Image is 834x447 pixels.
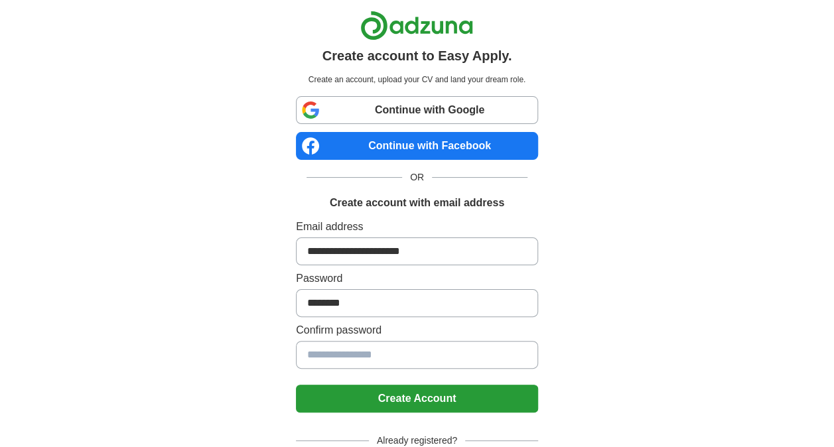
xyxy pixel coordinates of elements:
[299,74,535,86] p: Create an account, upload your CV and land your dream role.
[296,322,538,338] label: Confirm password
[296,132,538,160] a: Continue with Facebook
[330,195,504,211] h1: Create account with email address
[360,11,473,40] img: Adzuna logo
[296,271,538,287] label: Password
[296,219,538,235] label: Email address
[296,385,538,413] button: Create Account
[322,46,512,66] h1: Create account to Easy Apply.
[296,96,538,124] a: Continue with Google
[402,170,432,184] span: OR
